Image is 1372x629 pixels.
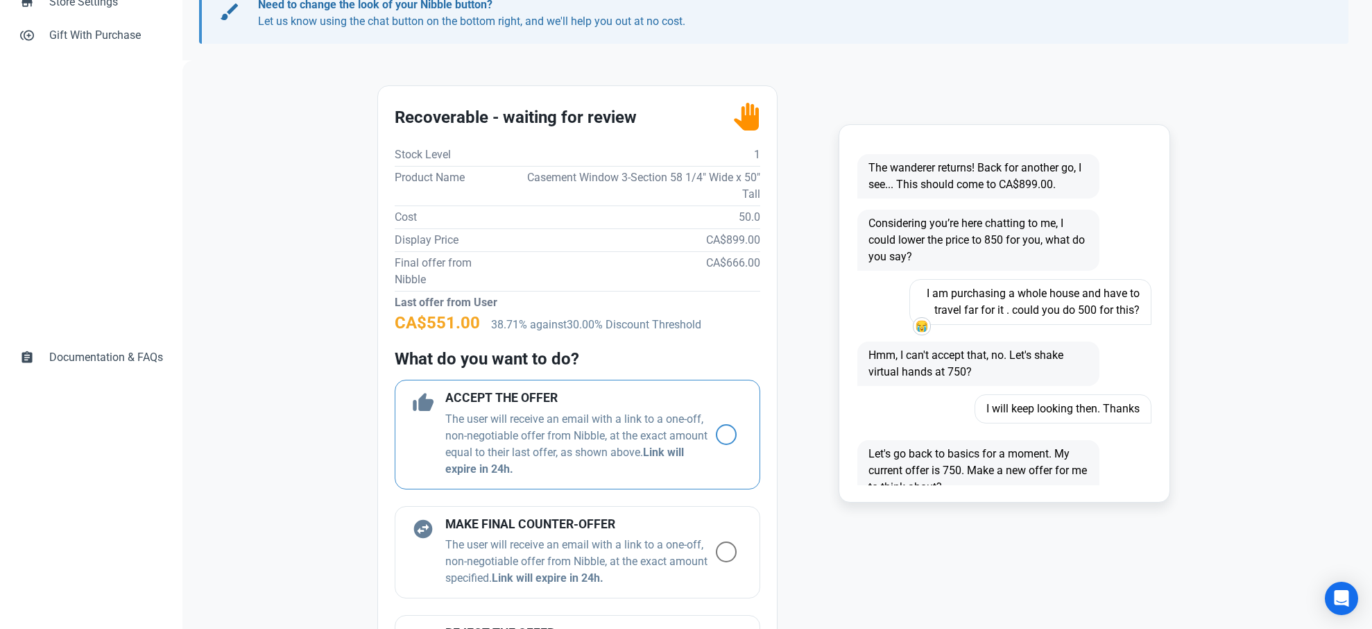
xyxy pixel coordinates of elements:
td: Last offer from User [395,291,508,314]
p: The user will receive an email with a link to a one-off, non-negotiable offer from Nibble, at the... [445,537,716,587]
td: Casement Window 3-Section 58 1/4" Wide x 50" Tall [508,166,760,206]
b: Link will expire in 24h. [492,571,603,585]
h4: MAKE FINAL COUNTER-OFFER [445,518,716,532]
td: Product Name [395,166,508,206]
td: 1 [508,144,760,167]
p: The user will receive an email with a link to a one-off, non-negotiable offer from Nibble, at the... [445,411,716,478]
h2: CA$551.00 [395,314,480,333]
span: 30.00% Discount Threshold [567,318,701,331]
td: Display Price [395,228,508,251]
span: Gift With Purchase [49,27,163,44]
img: status_user_offer_available.svg [732,103,760,131]
h2: Recoverable - waiting for review [395,103,732,131]
a: assignmentDocumentation & FAQs [11,341,171,374]
span: Considering you’re here chatting to me, I could lower the price to 850 for you, what do you say? [857,210,1099,271]
span: swap_horizontal_circle [412,518,434,540]
h4: ACCEPT THE OFFER [445,392,716,405]
td: Cost [395,206,508,228]
h2: What do you want to do? [395,350,760,369]
span: Documentation & FAQs [49,349,163,366]
span: control_point_duplicate [20,27,34,41]
span: I am purchasing a whole house and have to travel far for it . could you do 500 for this? [909,279,1151,325]
span: Let's go back to basics for a moment. My current offer is 750. Make a new offer for me to think a... [857,440,1099,501]
b: Link will expire in 24h. [445,446,684,476]
span: brush [218,1,241,23]
div: Open Intercom Messenger [1325,582,1358,615]
td: CA$899.00 [508,228,760,251]
span: thumb_up [412,392,434,414]
a: control_point_duplicateGift With Purchase [11,19,171,52]
span: The wanderer returns! Back for another go, I see... This should come to CA$899.00. [857,154,1099,199]
td: Final offer from Nibble [395,251,508,291]
span: I will keep looking then. Thanks [975,394,1151,423]
td: Stock Level [395,144,508,167]
td: CA$666.00 [508,251,760,291]
span: assignment [20,349,34,363]
td: 50.0 [508,206,760,228]
p: 38.71% against [491,317,760,333]
span: Hmm, I can't accept that, no. Let's shake virtual hands at 750? [857,342,1099,386]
